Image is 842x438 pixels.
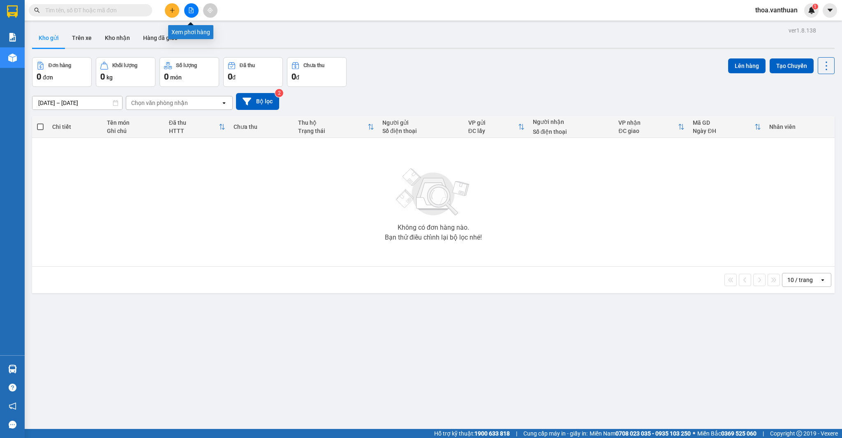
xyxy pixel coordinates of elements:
span: món [170,74,182,81]
span: kg [106,74,113,81]
button: Chưa thu0đ [287,57,347,87]
span: đ [232,74,236,81]
img: svg+xml;base64,PHN2ZyBjbGFzcz0ibGlzdC1wbHVnX19zdmciIHhtbG5zPSJodHRwOi8vd3d3LnczLm9yZy8yMDAwL3N2Zy... [392,163,474,221]
div: Trạng thái [298,128,368,134]
span: caret-down [826,7,834,14]
button: Đơn hàng0đơn [32,57,92,87]
div: VP gửi [468,119,518,126]
div: Ngày ĐH [693,128,754,134]
button: file-add [184,3,199,18]
button: Đã thu0đ [223,57,283,87]
div: VP nhận [618,119,678,126]
span: search [34,7,40,13]
div: Người gửi [382,119,460,126]
span: notification [9,402,16,410]
img: icon-new-feature [808,7,815,14]
span: message [9,421,16,429]
button: plus [165,3,179,18]
span: Cung cấp máy in - giấy in: [523,429,588,438]
svg: open [819,277,826,283]
div: 10 / trang [787,276,813,284]
div: Số điện thoại [382,128,460,134]
span: ⚪️ [693,432,695,435]
strong: 1900 633 818 [474,430,510,437]
th: Toggle SortBy [294,116,378,138]
sup: 2 [275,89,283,97]
div: Chưa thu [303,63,324,68]
div: Người nhận [533,119,611,125]
svg: open [221,100,227,106]
div: Chọn văn phòng nhận [131,99,188,107]
button: Lên hàng [728,58,766,73]
div: Xem phơi hàng [168,25,213,39]
img: logo-vxr [7,5,18,18]
span: file-add [188,7,194,13]
th: Toggle SortBy [689,116,765,138]
button: caret-down [823,3,837,18]
span: Hỗ trợ kỹ thuật: [434,429,510,438]
span: thoa.vanthuan [749,5,804,15]
div: Chi tiết [52,123,99,130]
span: 0 [291,72,296,82]
button: Khối lượng0kg [96,57,155,87]
div: Đã thu [240,63,255,68]
span: copyright [796,431,802,436]
div: Đã thu [169,119,219,126]
div: Mã GD [693,119,754,126]
button: Kho nhận [98,28,136,48]
span: | [763,429,764,438]
div: ĐC giao [618,128,678,134]
div: ĐC lấy [468,128,518,134]
input: Select a date range. [32,96,122,109]
sup: 1 [812,4,818,9]
button: Kho gửi [32,28,65,48]
th: Toggle SortBy [614,116,689,138]
strong: 0369 525 060 [721,430,756,437]
span: đ [296,74,299,81]
div: Đơn hàng [49,63,71,68]
div: HTTT [169,128,219,134]
div: Khối lượng [112,63,137,68]
th: Toggle SortBy [464,116,529,138]
span: 0 [100,72,105,82]
div: Không có đơn hàng nào. [398,224,469,231]
button: aim [203,3,217,18]
div: Nhân viên [769,123,830,130]
span: | [516,429,517,438]
span: 0 [228,72,232,82]
span: plus [169,7,175,13]
span: 0 [37,72,41,82]
div: Thu hộ [298,119,368,126]
span: 0 [164,72,169,82]
input: Tìm tên, số ĐT hoặc mã đơn [45,6,142,15]
img: warehouse-icon [8,54,17,62]
div: Tên món [107,119,161,126]
button: Hàng đã giao [136,28,184,48]
button: Bộ lọc [236,93,279,110]
div: Bạn thử điều chỉnh lại bộ lọc nhé! [385,234,482,241]
img: solution-icon [8,33,17,42]
div: Chưa thu [234,123,290,130]
span: đơn [43,74,53,81]
button: Trên xe [65,28,98,48]
span: Miền Nam [590,429,691,438]
div: Số lượng [176,63,197,68]
div: ver 1.8.138 [789,26,816,35]
button: Số lượng0món [160,57,219,87]
span: question-circle [9,384,16,391]
th: Toggle SortBy [165,116,229,138]
span: Miền Bắc [697,429,756,438]
div: Ghi chú [107,128,161,134]
span: 1 [814,4,817,9]
div: Số điện thoại [533,128,611,135]
button: Tạo Chuyến [770,58,814,73]
span: aim [207,7,213,13]
img: warehouse-icon [8,365,17,373]
strong: 0708 023 035 - 0935 103 250 [615,430,691,437]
